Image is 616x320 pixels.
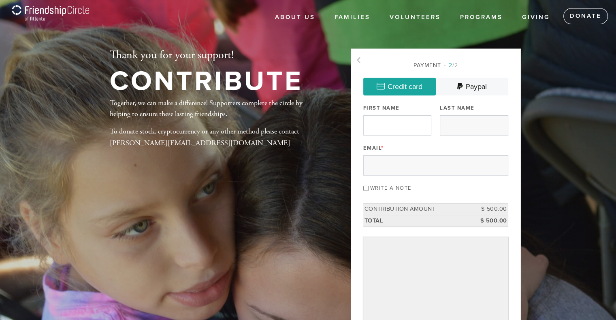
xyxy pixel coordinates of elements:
[363,203,472,215] td: Contribution Amount
[12,5,89,28] img: Wordmark%20Atlanta%20PNG%20white.png
[328,10,376,25] a: Families
[363,104,400,112] label: First Name
[370,185,411,191] label: Write a note
[444,62,458,69] span: /2
[363,61,508,70] div: Payment
[472,215,508,227] td: $ 500.00
[363,78,436,95] a: Credit card
[363,144,384,152] label: Email
[381,145,384,151] span: This field is required.
[110,97,324,156] div: Together, we can make a difference! Supporters complete the circle by helping to ensure these las...
[454,10,509,25] a: Programs
[440,104,475,112] label: Last Name
[472,203,508,215] td: $ 500.00
[563,8,608,24] a: Donate
[363,215,472,227] td: Total
[269,10,321,25] a: About Us
[384,10,447,25] a: Volunteers
[110,49,303,62] h2: Thank you for your support!
[516,10,556,25] a: Giving
[110,68,303,95] h1: Contribute
[110,126,324,149] p: To donate stock, cryptocurrency or any other method please contact [PERSON_NAME][EMAIL_ADDRESS][D...
[436,78,508,95] a: Paypal
[449,62,452,69] span: 2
